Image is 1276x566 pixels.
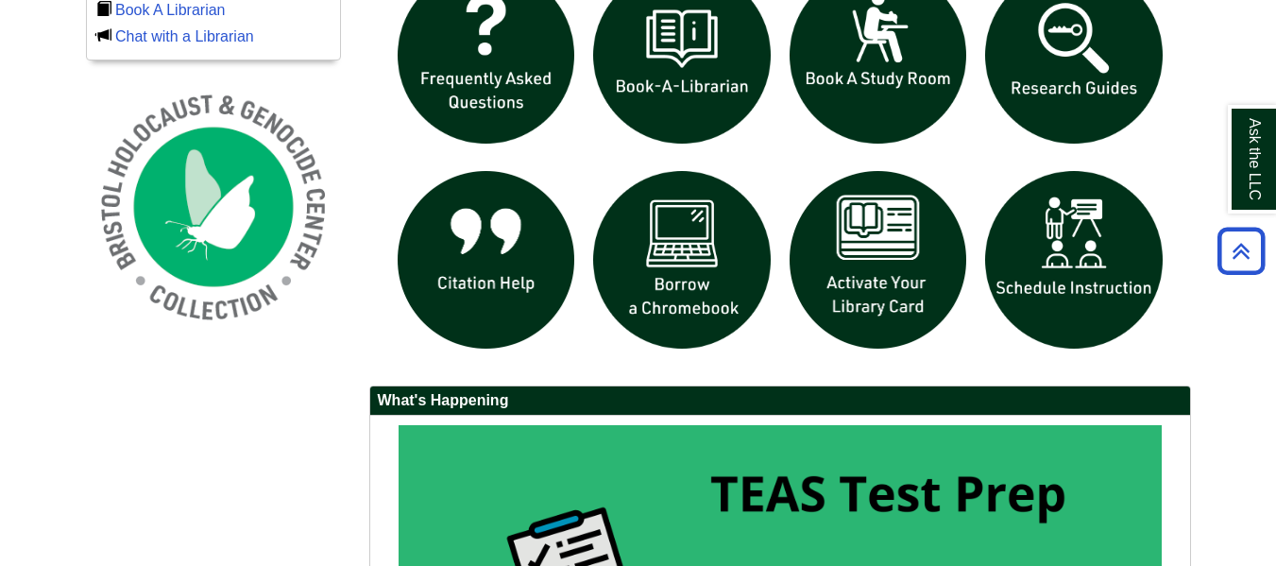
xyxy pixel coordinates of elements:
img: activate Library Card icon links to form to activate student ID into library card [780,162,977,358]
img: For faculty. Schedule Library Instruction icon links to form. [976,162,1172,358]
h2: What's Happening [370,386,1190,416]
img: Borrow a chromebook icon links to the borrow a chromebook web page [584,162,780,358]
img: citation help icon links to citation help guide page [388,162,585,358]
a: Chat with a Librarian [115,28,254,44]
img: Holocaust and Genocide Collection [86,79,341,334]
a: Back to Top [1211,238,1271,264]
a: Book A Librarian [115,2,226,18]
